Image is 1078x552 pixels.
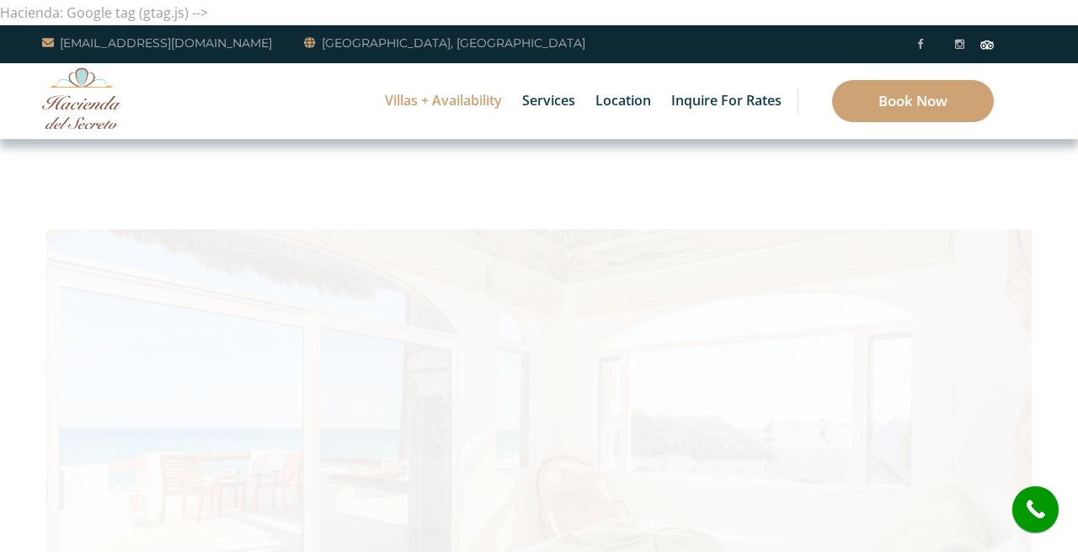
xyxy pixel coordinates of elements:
[304,33,585,53] a: [GEOGRAPHIC_DATA], [GEOGRAPHIC_DATA]
[832,80,994,122] a: Book Now
[514,63,584,139] a: Services
[42,67,122,129] img: Awesome Logo
[376,63,510,139] a: Villas + Availability
[980,40,994,49] img: Tripadvisor_logomark.svg
[42,33,272,53] a: [EMAIL_ADDRESS][DOMAIN_NAME]
[587,63,659,139] a: Location
[1012,486,1059,533] a: call
[663,63,790,139] a: Inquire for Rates
[1017,490,1054,528] i: call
